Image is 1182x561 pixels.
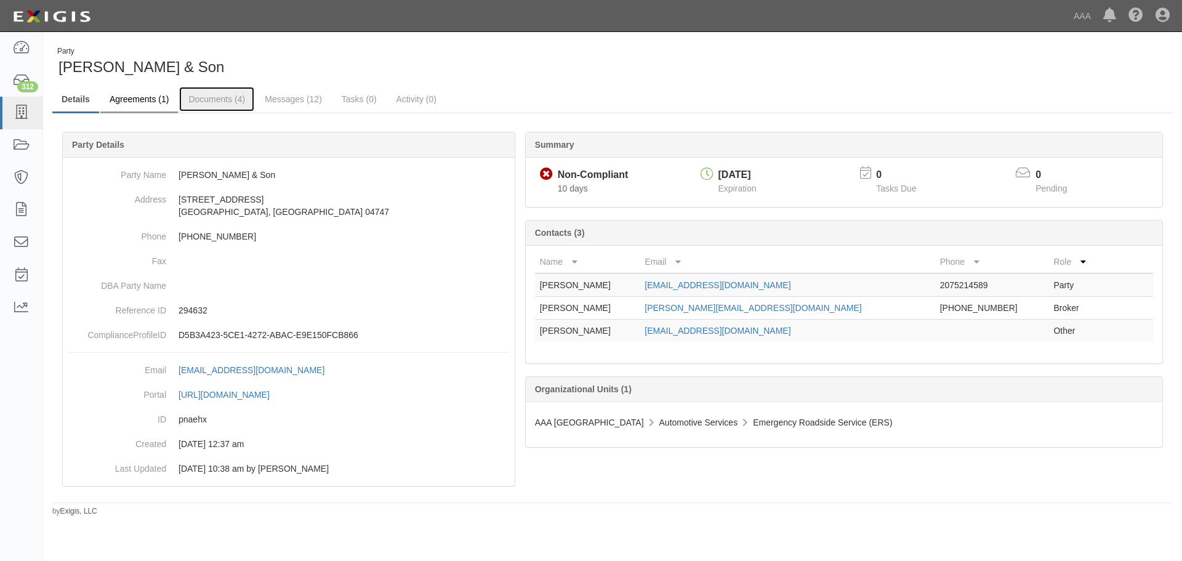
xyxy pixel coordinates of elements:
dd: 04/10/2024 10:38 am by Benjamin Tully [68,456,510,481]
dt: Email [68,358,166,376]
td: [PHONE_NUMBER] [935,297,1049,320]
span: Since 09/26/2025 [558,184,588,193]
b: Summary [535,140,574,150]
a: Agreements (1) [100,87,178,113]
th: Phone [935,251,1049,273]
td: Party [1048,273,1104,297]
th: Name [535,251,640,273]
a: Tasks (0) [332,87,386,111]
span: [PERSON_NAME] & Son [58,59,224,75]
b: Contacts (3) [535,228,585,238]
p: 294632 [179,304,510,317]
a: AAA [1067,4,1097,28]
td: Broker [1048,297,1104,320]
div: Party [57,46,224,57]
b: Organizational Units (1) [535,384,632,394]
a: [PERSON_NAME][EMAIL_ADDRESS][DOMAIN_NAME] [645,303,861,313]
dd: pnaehx [68,407,510,432]
dd: [STREET_ADDRESS] [GEOGRAPHIC_DATA], [GEOGRAPHIC_DATA] 04747 [68,187,510,224]
dt: Phone [68,224,166,243]
div: GR Porter & Son [52,46,603,78]
td: [PERSON_NAME] [535,320,640,342]
a: [EMAIL_ADDRESS][DOMAIN_NAME] [645,326,790,336]
td: [PERSON_NAME] [535,297,640,320]
a: Activity (0) [387,87,446,111]
dd: 03/10/2023 12:37 am [68,432,510,456]
a: [URL][DOMAIN_NAME] [179,390,283,400]
div: [EMAIL_ADDRESS][DOMAIN_NAME] [179,364,324,376]
p: D5B3A423-5CE1-4272-ABAC-E9E150FCB866 [179,329,510,341]
span: Pending [1035,184,1067,193]
a: Messages (12) [255,87,331,111]
dt: ID [68,407,166,426]
i: Help Center - Complianz [1128,9,1143,23]
dt: Address [68,187,166,206]
a: [EMAIL_ADDRESS][DOMAIN_NAME] [645,280,790,290]
dt: ComplianceProfileID [68,323,166,341]
div: 312 [17,81,38,92]
small: by [52,506,97,517]
span: Expiration [718,184,757,193]
a: Exigis, LLC [60,507,97,515]
a: Documents (4) [179,87,254,111]
dd: [PHONE_NUMBER] [68,224,510,249]
a: [EMAIL_ADDRESS][DOMAIN_NAME] [179,365,338,375]
span: Emergency Roadside Service (ERS) [753,418,892,427]
span: Automotive Services [659,418,738,427]
dt: Reference ID [68,298,166,317]
td: Other [1048,320,1104,342]
span: AAA [GEOGRAPHIC_DATA] [535,418,644,427]
b: Party Details [72,140,124,150]
div: [DATE] [718,168,757,182]
dd: [PERSON_NAME] & Son [68,163,510,187]
td: [PERSON_NAME] [535,273,640,297]
dt: DBA Party Name [68,273,166,292]
p: 0 [1035,168,1082,182]
a: Details [52,87,99,113]
dt: Fax [68,249,166,267]
th: Role [1048,251,1104,273]
i: Non-Compliant [540,168,553,181]
dt: Created [68,432,166,450]
dt: Party Name [68,163,166,181]
dt: Last Updated [68,456,166,475]
span: Tasks Due [876,184,916,193]
p: 0 [876,168,931,182]
th: Email [640,251,935,273]
img: logo-5460c22ac91f19d4615b14bd174203de0afe785f0fc80cf4dbbc73dc1793850b.png [9,6,94,28]
td: 2075214589 [935,273,1049,297]
div: Non-Compliant [558,168,629,182]
dt: Portal [68,382,166,401]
